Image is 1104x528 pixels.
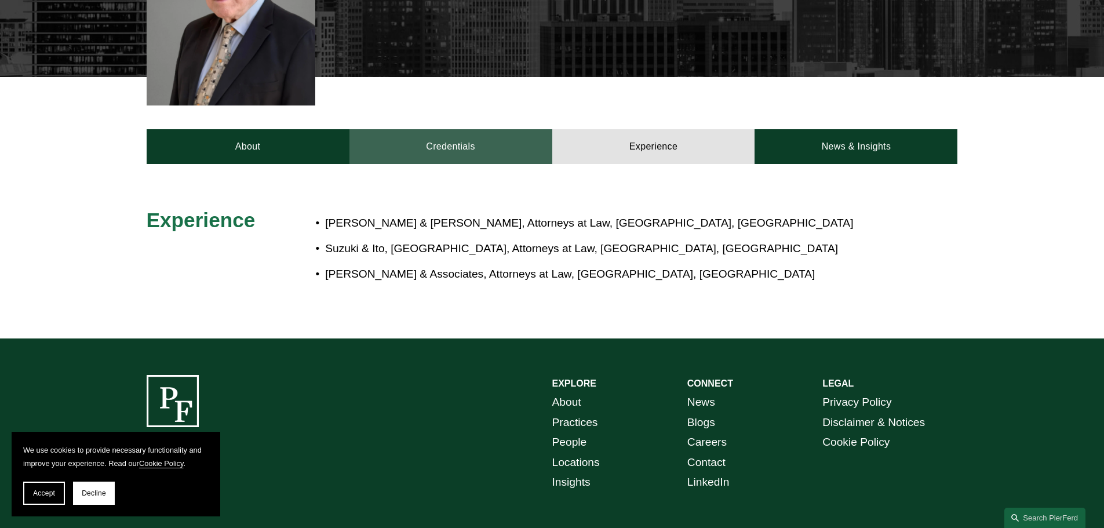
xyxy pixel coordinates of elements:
a: Search this site [1004,508,1085,528]
a: Insights [552,472,591,493]
span: Experience [147,209,256,231]
p: [PERSON_NAME] & [PERSON_NAME], Attorneys at Law, [GEOGRAPHIC_DATA], [GEOGRAPHIC_DATA] [325,213,856,234]
a: Contact [687,453,726,473]
a: Credentials [349,129,552,164]
a: About [552,392,581,413]
button: Decline [73,482,115,505]
p: We use cookies to provide necessary functionality and improve your experience. Read our . [23,443,209,470]
p: [PERSON_NAME] & Associates, Attorneys at Law, [GEOGRAPHIC_DATA], [GEOGRAPHIC_DATA] [325,264,856,285]
a: Cookie Policy [139,459,184,468]
a: Disclaimer & Notices [822,413,925,433]
a: Privacy Policy [822,392,891,413]
a: About [147,129,349,164]
a: Practices [552,413,598,433]
section: Cookie banner [12,432,220,516]
a: LinkedIn [687,472,730,493]
a: Cookie Policy [822,432,890,453]
a: People [552,432,587,453]
a: News & Insights [755,129,957,164]
p: Suzuki & Ito, [GEOGRAPHIC_DATA], Attorneys at Law, [GEOGRAPHIC_DATA], [GEOGRAPHIC_DATA] [325,239,856,259]
a: News [687,392,715,413]
span: Accept [33,489,55,497]
a: Blogs [687,413,715,433]
a: Locations [552,453,600,473]
strong: EXPLORE [552,378,596,388]
a: Careers [687,432,727,453]
button: Accept [23,482,65,505]
strong: CONNECT [687,378,733,388]
a: Experience [552,129,755,164]
strong: LEGAL [822,378,854,388]
span: Decline [82,489,106,497]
